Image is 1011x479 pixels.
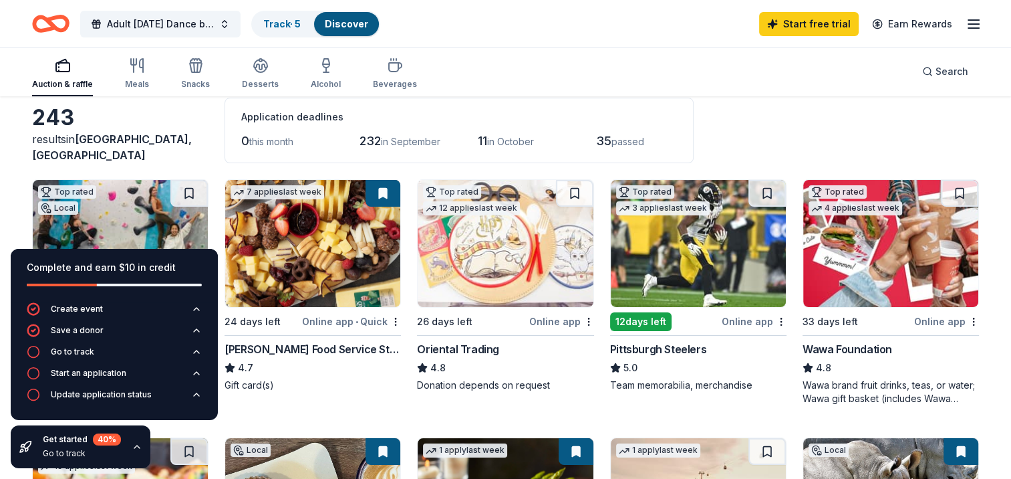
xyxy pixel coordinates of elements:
div: Top rated [38,185,96,199]
button: Search [911,58,979,85]
span: this month [249,136,293,147]
div: 24 days left [225,314,281,330]
span: in [32,132,192,162]
div: 3 applies last week [616,201,710,215]
span: • [355,316,358,327]
button: Beverages [373,52,417,96]
div: Oriental Trading [417,341,499,357]
button: Auction & raffle [32,52,93,96]
div: 12 days left [610,312,672,331]
div: Get started [43,434,121,446]
button: Track· 5Discover [251,11,380,37]
img: Image for Gordon Food Service Store [225,180,400,307]
div: 33 days left [803,314,858,330]
div: Top rated [423,185,481,199]
span: 35 [596,134,611,148]
a: Track· 5 [263,18,301,29]
div: 7 applies last week [231,185,324,199]
div: Application deadlines [241,109,677,125]
div: Online app [529,313,594,330]
span: Adult [DATE] Dance benefiting Light Up Hope [107,16,214,32]
div: Local [809,444,849,457]
span: passed [611,136,644,147]
div: Pittsburgh Steelers [610,341,706,357]
button: Go to track [27,345,202,367]
div: Go to track [51,347,94,357]
a: Image for ASCENDTop ratedLocal24 days leftOnline app•QuickASCEND5.0Day pass coupons [32,179,208,392]
a: Earn Rewards [864,12,960,36]
button: Create event [27,302,202,324]
div: Top rated [809,185,867,199]
a: Start free trial [759,12,859,36]
div: Auction & raffle [32,79,93,90]
div: 1 apply last week [423,444,507,458]
img: Image for Pittsburgh Steelers [611,180,786,307]
div: Save a donor [51,325,104,336]
button: Alcohol [311,52,341,96]
span: 4.8 [816,360,831,376]
a: Image for Wawa FoundationTop rated4 applieslast week33 days leftOnline appWawa Foundation4.8Wawa ... [803,179,979,405]
span: 0 [241,134,249,148]
button: Snacks [181,52,210,96]
div: Start an application [51,368,126,379]
div: Gift card(s) [225,379,401,392]
span: Search [935,64,968,80]
span: 4.8 [430,360,446,376]
div: Desserts [242,79,279,90]
a: Image for Oriental TradingTop rated12 applieslast week26 days leftOnline appOriental Trading4.8Do... [417,179,593,392]
div: Create event [51,304,103,314]
div: Wawa Foundation [803,341,892,357]
button: Start an application [27,367,202,388]
img: Image for Wawa Foundation [803,180,978,307]
div: 1 apply last week [616,444,700,458]
div: Local [231,444,271,457]
div: Top rated [616,185,674,199]
span: [GEOGRAPHIC_DATA], [GEOGRAPHIC_DATA] [32,132,192,162]
span: 4.7 [238,360,253,376]
div: Local [38,201,78,215]
a: Image for Gordon Food Service Store7 applieslast week24 days leftOnline app•Quick[PERSON_NAME] Fo... [225,179,401,392]
a: Home [32,8,69,39]
div: Online app Quick [302,313,401,330]
div: results [32,131,208,163]
button: Meals [125,52,149,96]
div: Online app [914,313,979,330]
div: Alcohol [311,79,341,90]
button: Save a donor [27,324,202,345]
span: 232 [359,134,381,148]
div: Beverages [373,79,417,90]
span: 11 [478,134,487,148]
span: 5.0 [623,360,637,376]
a: Image for Pittsburgh SteelersTop rated3 applieslast week12days leftOnline appPittsburgh Steelers5... [610,179,786,392]
div: Snacks [181,79,210,90]
div: Online app [722,313,786,330]
div: [PERSON_NAME] Food Service Store [225,341,401,357]
div: 26 days left [417,314,472,330]
div: Team memorabilia, merchandise [610,379,786,392]
div: Complete and earn $10 in credit [27,260,202,276]
div: Go to track [43,448,121,459]
button: Desserts [242,52,279,96]
a: Discover [325,18,368,29]
div: Meals [125,79,149,90]
div: Donation depends on request [417,379,593,392]
span: in September [381,136,440,147]
img: Image for Oriental Trading [418,180,593,307]
img: Image for ASCEND [33,180,208,307]
button: Update application status [27,388,202,409]
div: 12 applies last week [423,201,520,215]
div: 40 % [93,434,121,446]
div: Wawa brand fruit drinks, teas, or water; Wawa gift basket (includes Wawa products and coupons) [803,379,979,405]
div: Update application status [51,389,152,400]
button: Adult [DATE] Dance benefiting Light Up Hope [80,11,241,37]
div: 4 applies last week [809,201,902,215]
span: in October [487,136,534,147]
div: 243 [32,104,208,131]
